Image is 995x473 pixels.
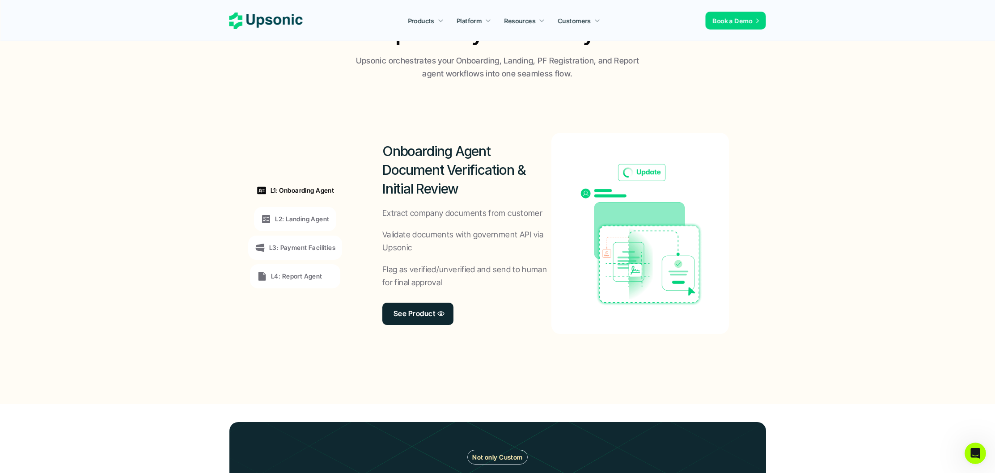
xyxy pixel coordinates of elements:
[706,12,766,30] a: Book a Demo
[275,214,329,224] p: L2: Landing Agent
[382,303,453,325] a: See Product
[382,207,542,220] p: Extract company documents from customer
[382,142,551,198] h2: Onboarding Agent Document Verification & Initial Review
[457,16,482,25] p: Platform
[382,228,551,254] p: Validate documents with government API via Upsonic
[472,452,522,462] p: Not only Custom
[271,186,334,195] p: L1: Onboarding Agent
[558,16,591,25] p: Customers
[965,443,986,464] iframe: Intercom live chat
[408,16,434,25] p: Products
[382,263,551,289] p: Flag as verified/unverified and send to human for final approval
[402,13,449,29] a: Products
[271,271,322,281] p: L4: Report Agent
[269,243,335,252] p: L3: Payment Facilities
[713,17,753,25] span: Book a Demo
[504,16,536,25] p: Resources
[352,55,643,80] p: Upsonic orchestrates your Onboarding, Landing, PF Registration, and Report agent workflows into o...
[394,307,435,320] p: See Product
